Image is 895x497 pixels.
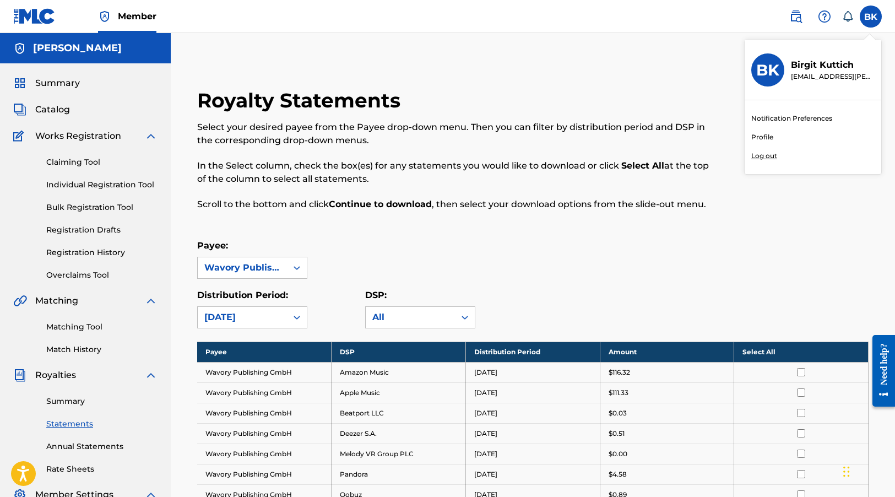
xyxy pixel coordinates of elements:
[46,463,158,475] a: Rate Sheets
[13,294,27,307] img: Matching
[197,464,332,484] td: Wavory Publishing GmbH
[465,342,600,362] th: Distribution Period
[197,403,332,423] td: Wavory Publishing GmbH
[197,198,714,211] p: Scroll to the bottom and click , then select your download options from the slide-out menu.
[465,444,600,464] td: [DATE]
[35,77,80,90] span: Summary
[791,58,875,72] p: Birgit Kuttich
[144,129,158,143] img: expand
[13,369,26,382] img: Royalties
[465,382,600,403] td: [DATE]
[46,418,158,430] a: Statements
[329,199,432,209] strong: Continue to download
[332,464,466,484] td: Pandora
[332,362,466,382] td: Amazon Music
[46,269,158,281] a: Overclaims Tool
[197,362,332,382] td: Wavory Publishing GmbH
[13,77,26,90] img: Summary
[465,403,600,423] td: [DATE]
[118,10,156,23] span: Member
[751,132,773,142] a: Profile
[818,10,831,23] img: help
[13,103,70,116] a: CatalogCatalog
[843,455,850,488] div: Ziehen
[734,342,869,362] th: Select All
[13,77,80,90] a: SummarySummary
[332,403,466,423] td: Beatport LLC
[197,121,714,147] p: Select your desired payee from the Payee drop-down menu. Then you can filter by distribution peri...
[35,369,76,382] span: Royalties
[813,6,836,28] div: Help
[465,362,600,382] td: [DATE]
[35,294,78,307] span: Matching
[144,294,158,307] img: expand
[46,202,158,213] a: Bulk Registration Tool
[46,396,158,407] a: Summary
[332,342,466,362] th: DSP
[197,159,714,186] p: In the Select column, check the box(es) for any statements you would like to download or click at...
[197,423,332,444] td: Wavory Publishing GmbH
[98,10,111,23] img: Top Rightsholder
[13,103,26,116] img: Catalog
[840,444,895,497] div: Chat-Widget
[609,388,628,398] p: $111.33
[840,444,895,497] iframe: Chat Widget
[46,179,158,191] a: Individual Registration Tool
[197,290,288,300] label: Distribution Period:
[332,423,466,444] td: Deezer S.A.
[197,342,332,362] th: Payee
[204,261,280,274] div: Wavory Publishing GmbH
[46,321,158,333] a: Matching Tool
[13,42,26,55] img: Accounts
[609,449,627,459] p: $0.00
[46,156,158,168] a: Claiming Tool
[842,11,853,22] div: Notifications
[751,151,777,161] p: Log out
[756,61,779,80] h3: BK
[465,464,600,484] td: [DATE]
[204,311,280,324] div: [DATE]
[789,10,802,23] img: search
[13,8,56,24] img: MLC Logo
[35,129,121,143] span: Works Registration
[46,224,158,236] a: Registration Drafts
[332,382,466,403] td: Apple Music
[33,42,122,55] h5: GEMA
[332,444,466,464] td: Melody VR Group PLC
[144,369,158,382] img: expand
[372,311,448,324] div: All
[609,408,627,418] p: $0.03
[609,429,625,439] p: $0.51
[751,114,832,123] a: Notification Preferences
[13,129,28,143] img: Works Registration
[35,103,70,116] span: Catalog
[609,368,630,377] p: $116.32
[600,342,734,362] th: Amount
[860,6,882,28] div: User Menu
[864,326,895,415] iframe: Resource Center
[46,247,158,258] a: Registration History
[621,160,664,171] strong: Select All
[465,423,600,444] td: [DATE]
[197,444,332,464] td: Wavory Publishing GmbH
[609,469,627,479] p: $4.58
[785,6,807,28] a: Public Search
[46,441,158,452] a: Annual Statements
[197,382,332,403] td: Wavory Publishing GmbH
[365,290,387,300] label: DSP:
[197,88,406,113] h2: Royalty Statements
[197,240,228,251] label: Payee:
[791,72,875,82] p: bkuttich@gema.de
[46,344,158,355] a: Match History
